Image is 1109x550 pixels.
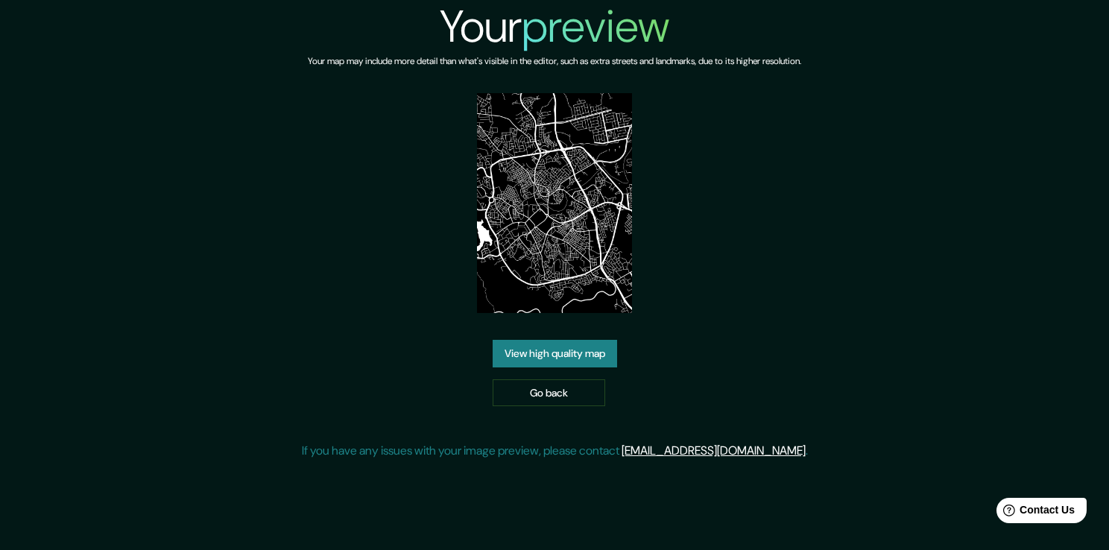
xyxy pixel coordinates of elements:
[622,443,806,458] a: [EMAIL_ADDRESS][DOMAIN_NAME]
[302,442,808,460] p: If you have any issues with your image preview, please contact .
[493,379,605,407] a: Go back
[308,54,801,69] h6: Your map may include more detail than what's visible in the editor, such as extra streets and lan...
[477,93,633,313] img: created-map-preview
[976,492,1093,534] iframe: Help widget launcher
[493,340,617,367] a: View high quality map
